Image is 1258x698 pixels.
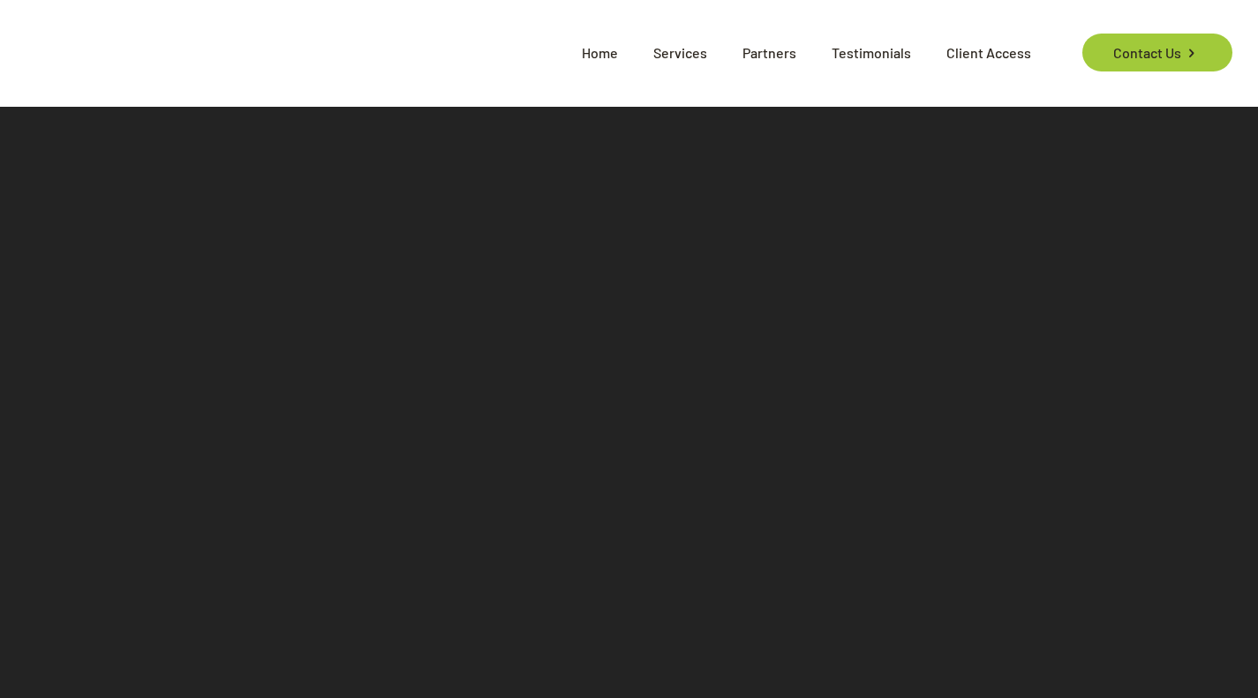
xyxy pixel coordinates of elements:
[1082,34,1232,71] a: Contact Us
[725,26,814,79] span: Partners
[814,26,929,79] span: Testimonials
[564,26,636,79] span: Home
[929,26,1049,79] span: Client Access
[636,26,725,79] span: Services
